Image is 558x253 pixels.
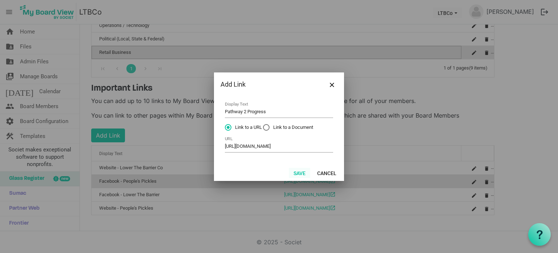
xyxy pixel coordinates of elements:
span: Link to a URL [225,124,262,131]
div: Dialog edit [214,72,344,181]
span: Link to a Document [263,124,313,131]
button: Cancel [312,168,341,178]
div: Add Link [221,79,314,90]
button: Save [289,168,310,178]
button: Close [327,79,337,90]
